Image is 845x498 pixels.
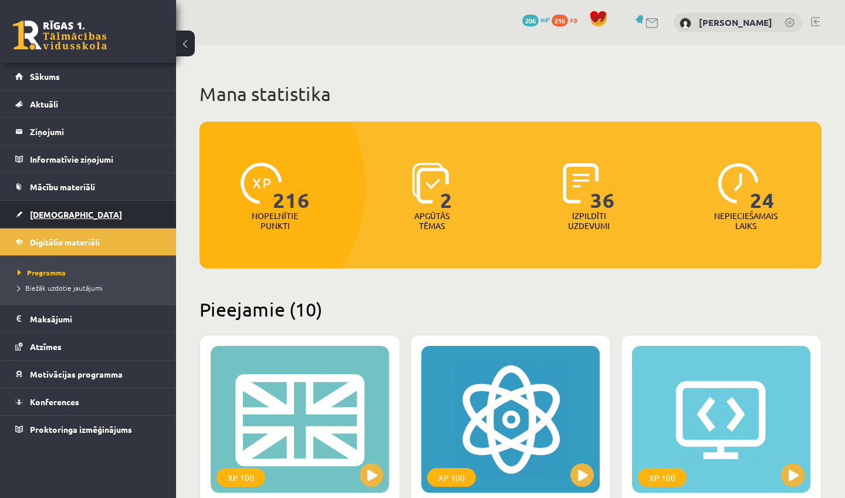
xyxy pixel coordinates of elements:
[540,15,550,24] span: mP
[30,118,161,145] legend: Ziņojumi
[412,163,449,204] img: icon-learned-topics-4a711ccc23c960034f471b6e78daf4a3bad4a20eaf4de84257b87e66633f6470.svg
[15,90,161,117] a: Aktuāli
[15,173,161,200] a: Mācību materiāli
[552,15,583,24] a: 216 xp
[30,369,123,379] span: Motivācijas programma
[15,388,161,415] a: Konferences
[638,468,687,487] div: XP 100
[15,118,161,145] a: Ziņojumi
[15,361,161,388] a: Motivācijas programma
[30,341,62,352] span: Atzīmes
[15,146,161,173] a: Informatīvie ziņojumi
[273,163,310,211] span: 216
[15,63,161,90] a: Sākums
[440,163,452,211] span: 2
[18,268,66,277] span: Programma
[566,211,612,231] p: Izpildīti uzdevumi
[30,71,60,82] span: Sākums
[15,228,161,255] a: Digitālie materiāli
[200,298,822,321] h2: Pieejamie (10)
[15,305,161,332] a: Maksājumi
[15,416,161,443] a: Proktoringa izmēģinājums
[30,424,132,435] span: Proktoringa izmēģinājums
[30,237,100,247] span: Digitālie materiāli
[590,163,615,211] span: 36
[200,82,822,106] h1: Mana statistika
[13,21,107,50] a: Rīgas 1. Tālmācības vidusskola
[522,15,550,24] a: 206 mP
[427,468,476,487] div: XP 100
[552,15,568,26] span: 216
[718,163,759,204] img: icon-clock-7be60019b62300814b6bd22b8e044499b485619524d84068768e800edab66f18.svg
[680,18,691,29] img: Arianna Briška
[30,305,161,332] legend: Maksājumi
[15,201,161,228] a: [DEMOGRAPHIC_DATA]
[217,468,265,487] div: XP 100
[18,282,164,293] a: Biežāk uzdotie jautājumi
[409,211,455,231] p: Apgūtās tēmas
[699,16,772,28] a: [PERSON_NAME]
[30,99,58,109] span: Aktuāli
[15,333,161,360] a: Atzīmes
[714,211,778,231] p: Nepieciešamais laiks
[30,181,95,192] span: Mācību materiāli
[30,146,161,173] legend: Informatīvie ziņojumi
[18,267,164,278] a: Programma
[18,283,103,292] span: Biežāk uzdotie jautājumi
[522,15,539,26] span: 206
[570,15,577,24] span: xp
[750,163,775,211] span: 24
[30,396,79,407] span: Konferences
[241,163,282,204] img: icon-xp-0682a9bc20223a9ccc6f5883a126b849a74cddfe5390d2b41b4391c66f2066e7.svg
[252,211,298,231] p: Nopelnītie punkti
[563,163,599,204] img: icon-completed-tasks-ad58ae20a441b2904462921112bc710f1caf180af7a3daa7317a5a94f2d26646.svg
[30,209,122,220] span: [DEMOGRAPHIC_DATA]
